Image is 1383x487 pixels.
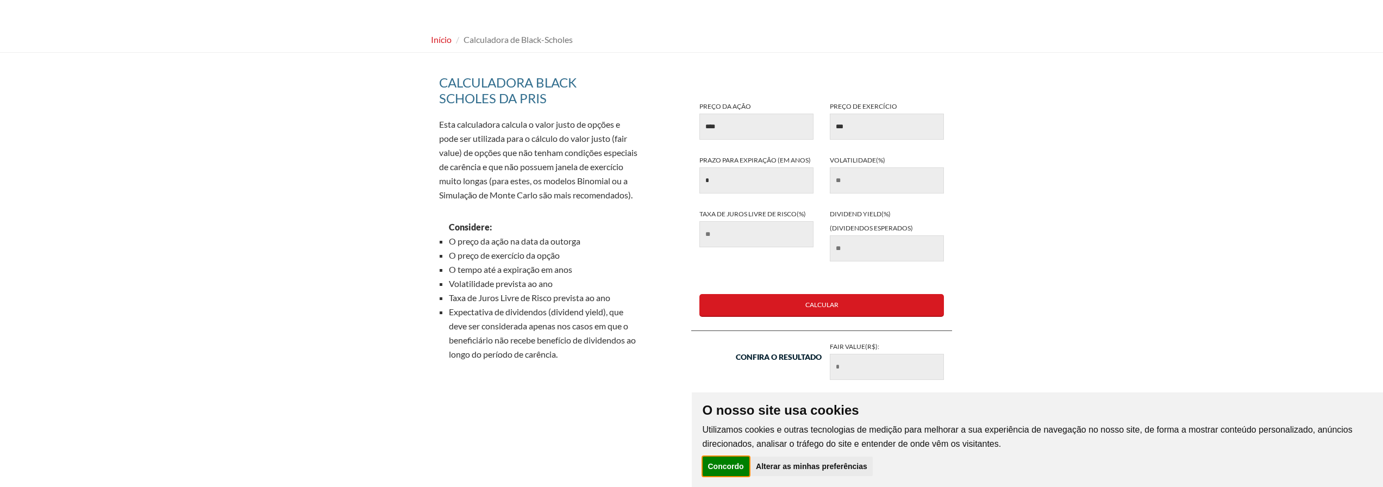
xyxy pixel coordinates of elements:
[699,114,813,140] input: Preço da ação
[439,74,640,112] h2: Calculadora Black Scholes da pris
[830,354,944,380] input: Fair Value(R$):
[822,99,952,140] label: Preço de exercício
[703,457,749,476] button: Concordo
[822,207,952,261] label: Dividend yield(%) (dividendos esperados)
[750,457,873,476] button: Alterar as minhas preferências
[703,423,1373,451] p: Utilizamos cookies e outras tecnologias de medição para melhorar a sua experiência de navegação n...
[830,167,944,193] input: Volatilidade(%)
[449,234,640,248] li: O preço da ação na data da outorga
[449,277,640,291] li: Volatilidade prevista ao ano
[822,340,952,380] label: Fair Value(R$):
[449,248,640,263] li: O preço de exercício da opção
[691,99,822,140] label: Preço da ação
[703,403,1373,417] p: O nosso site usa cookies
[431,34,452,45] a: Início
[449,291,640,305] li: Taxa de Juros Livre de Risco prevista ao ano
[439,117,640,202] p: Esta calculadora calcula o valor justo de opções e pode ser utilizada para o cálculo do valor jus...
[699,167,813,193] input: Prazo para expiração (em anos)
[699,294,944,317] button: CALCULAR
[830,114,944,140] input: Preço de exercício
[830,235,944,261] input: Dividend yield(%)(dividendos esperados)
[449,305,640,361] li: Expectativa de dividendos (dividend yield), que deve ser considerada apenas nos casos em que o be...
[736,351,822,377] h2: CONFIRA O RESULTADO
[453,33,573,47] li: Calculadora de Black-Scholes
[699,221,813,247] input: Taxa de juros livre de risco(%)
[691,207,822,247] label: Taxa de juros livre de risco(%)
[449,222,492,232] strong: Considere:
[822,153,952,193] label: Volatilidade(%)
[691,153,822,193] label: Prazo para expiração (em anos)
[449,263,640,277] li: O tempo até a expiração em anos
